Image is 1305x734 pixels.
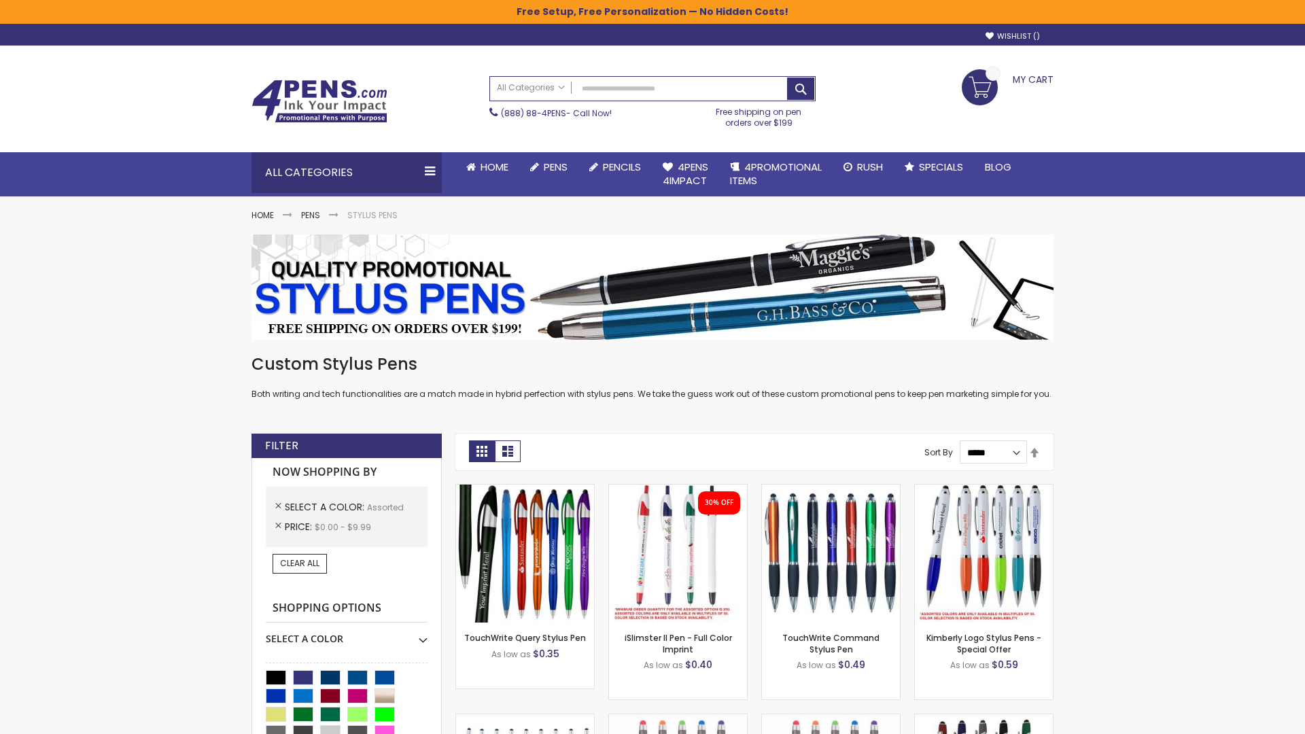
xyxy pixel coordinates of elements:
[797,659,836,671] span: As low as
[974,152,1022,182] a: Blog
[491,648,531,660] span: As low as
[367,502,404,513] span: Assorted
[315,521,371,533] span: $0.00 - $9.99
[730,160,822,188] span: 4PROMOTIONAL ITEMS
[578,152,652,182] a: Pencils
[838,658,865,671] span: $0.49
[915,484,1053,495] a: Kimberly Logo Stylus Pens-Assorted
[251,80,387,123] img: 4Pens Custom Pens and Promotional Products
[456,484,594,495] a: TouchWrite Query Stylus Pen-Assorted
[456,485,594,623] img: TouchWrite Query Stylus Pen-Assorted
[456,714,594,725] a: Stiletto Advertising Stylus Pens-Assorted
[469,440,495,462] strong: Grid
[497,82,565,93] span: All Categories
[685,658,712,671] span: $0.40
[625,632,732,654] a: iSlimster II Pen - Full Color Imprint
[266,623,428,646] div: Select A Color
[915,714,1053,725] a: Custom Soft Touch® Metal Pens with Stylus-Assorted
[985,160,1011,174] span: Blog
[609,484,747,495] a: iSlimster II - Full Color-Assorted
[762,714,900,725] a: Islander Softy Gel with Stylus - ColorJet Imprint-Assorted
[481,160,508,174] span: Home
[273,554,327,573] a: Clear All
[919,160,963,174] span: Specials
[519,152,578,182] a: Pens
[702,101,816,128] div: Free shipping on pen orders over $199
[265,438,298,453] strong: Filter
[251,353,1054,375] h1: Custom Stylus Pens
[915,485,1053,623] img: Kimberly Logo Stylus Pens-Assorted
[280,557,319,569] span: Clear All
[266,458,428,487] strong: Now Shopping by
[782,632,880,654] a: TouchWrite Command Stylus Pen
[455,152,519,182] a: Home
[251,152,442,193] div: All Categories
[950,659,990,671] span: As low as
[464,632,586,644] a: TouchWrite Query Stylus Pen
[285,500,367,514] span: Select A Color
[501,107,612,119] span: - Call Now!
[251,209,274,221] a: Home
[490,77,572,99] a: All Categories
[705,498,733,508] div: 30% OFF
[762,484,900,495] a: TouchWrite Command Stylus Pen-Assorted
[719,152,833,196] a: 4PROMOTIONALITEMS
[992,658,1018,671] span: $0.59
[266,594,428,623] strong: Shopping Options
[544,160,568,174] span: Pens
[762,485,900,623] img: TouchWrite Command Stylus Pen-Assorted
[285,520,315,534] span: Price
[609,485,747,623] img: iSlimster II - Full Color-Assorted
[609,714,747,725] a: Islander Softy Gel Pen with Stylus-Assorted
[501,107,566,119] a: (888) 88-4PENS
[986,31,1040,41] a: Wishlist
[251,353,1054,400] div: Both writing and tech functionalities are a match made in hybrid perfection with stylus pens. We ...
[894,152,974,182] a: Specials
[644,659,683,671] span: As low as
[533,647,559,661] span: $0.35
[603,160,641,174] span: Pencils
[652,152,719,196] a: 4Pens4impact
[663,160,708,188] span: 4Pens 4impact
[347,209,398,221] strong: Stylus Pens
[924,447,953,458] label: Sort By
[926,632,1041,654] a: Kimberly Logo Stylus Pens - Special Offer
[251,234,1054,340] img: Stylus Pens
[857,160,883,174] span: Rush
[833,152,894,182] a: Rush
[301,209,320,221] a: Pens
